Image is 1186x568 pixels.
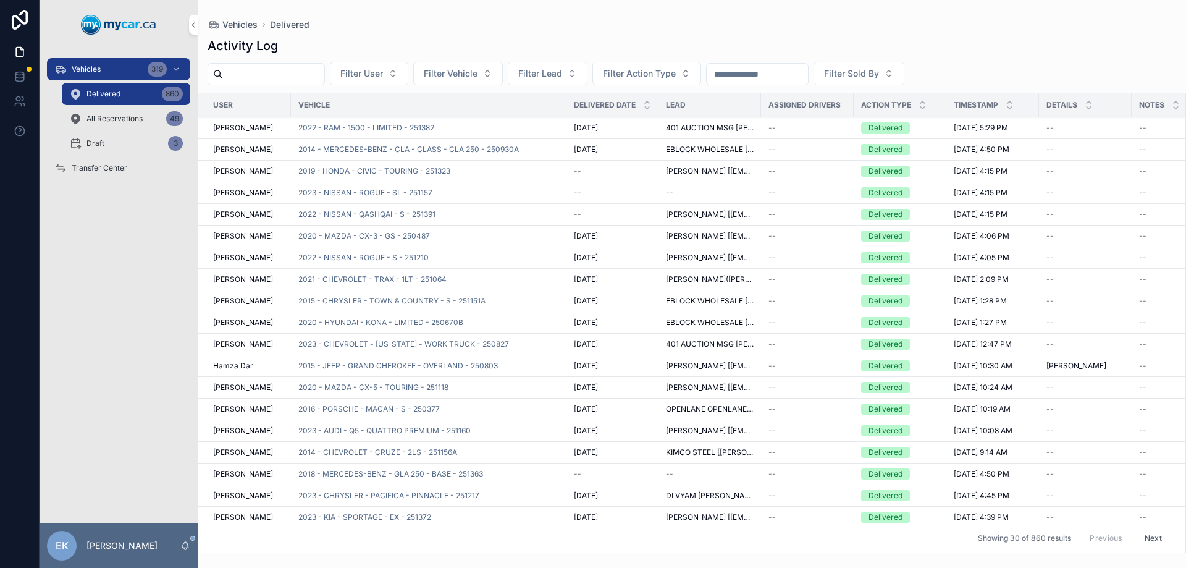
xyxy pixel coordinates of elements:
[298,318,463,328] a: 2020 - HYUNDAI - KONA - LIMITED - 250670B
[868,187,902,198] div: Delivered
[270,19,309,31] span: Delivered
[213,447,273,457] span: [PERSON_NAME]
[1046,123,1054,133] span: --
[1139,404,1146,414] span: --
[868,231,902,242] div: Delivered
[868,360,902,371] div: Delivered
[666,145,754,155] span: EBLOCK WHOLESALE [[PERSON_NAME][EMAIL_ADDRESS][PERSON_NAME][DOMAIN_NAME]]
[298,361,498,371] a: 2015 - JEEP - GRAND CHEROKEE - OVERLAND - 250803
[298,426,471,436] span: 2023 - AUDI - Q5 - QUATTRO PREMIUM - 251160
[768,188,776,198] span: --
[1139,491,1146,501] span: --
[1046,318,1054,328] span: --
[213,100,233,110] span: User
[954,404,1011,414] span: [DATE] 10:19 AM
[574,339,598,349] span: [DATE]
[213,404,273,414] span: [PERSON_NAME]
[954,145,1009,155] span: [DATE] 4:50 PM
[1139,296,1146,306] span: --
[298,100,330,110] span: Vehicle
[86,89,120,99] span: Delivered
[768,469,776,479] span: --
[213,491,273,501] span: [PERSON_NAME]
[1046,253,1054,263] span: --
[666,296,754,306] span: EBLOCK WHOLESALE [[PERSON_NAME][EMAIL_ADDRESS][PERSON_NAME][DOMAIN_NAME]]
[574,123,598,133] span: [DATE]
[1046,404,1054,414] span: --
[213,296,273,306] span: [PERSON_NAME]
[1046,339,1054,349] span: --
[298,404,440,414] span: 2016 - PORSCHE - MACAN - S - 250377
[768,253,776,263] span: --
[574,404,598,414] span: [DATE]
[954,274,1009,284] span: [DATE] 2:09 PM
[868,252,902,263] div: Delivered
[666,447,754,457] span: KIMCO STEEL [[PERSON_NAME][EMAIL_ADDRESS][PERSON_NAME][DOMAIN_NAME]]
[298,166,450,176] span: 2019 - HONDA - CIVIC - TOURING - 251323
[213,361,253,371] span: Hamza Dar
[1046,361,1106,371] span: [PERSON_NAME]
[574,231,598,241] span: [DATE]
[666,404,754,414] span: OPENLANE OPENLANE [[EMAIL_ADDRESS][DOMAIN_NAME]]
[298,210,435,219] span: 2022 - NISSAN - QASHQAI - S - 251391
[1139,123,1146,133] span: --
[213,210,273,219] span: [PERSON_NAME]
[86,540,158,552] p: [PERSON_NAME]
[340,67,383,80] span: Filter User
[298,231,430,241] span: 2020 - MAZDA - CX-3 - GS - 250487
[56,538,69,553] span: EK
[574,383,598,392] span: [DATE]
[1139,210,1146,219] span: --
[213,469,273,479] span: [PERSON_NAME]
[213,188,273,198] span: [PERSON_NAME]
[768,296,776,306] span: --
[768,512,776,522] span: --
[208,37,278,54] h1: Activity Log
[86,138,104,148] span: Draft
[768,339,776,349] span: --
[213,512,273,522] span: [PERSON_NAME]
[1139,426,1146,436] span: --
[1139,274,1146,284] span: --
[1046,145,1054,155] span: --
[518,67,562,80] span: Filter Lead
[768,404,776,414] span: --
[666,361,754,371] span: [PERSON_NAME] [[EMAIL_ADDRESS][DOMAIN_NAME]]
[954,361,1012,371] span: [DATE] 10:30 AM
[954,166,1007,176] span: [DATE] 4:15 PM
[298,145,519,155] span: 2014 - MERCEDES-BENZ - CLA - CLASS - CLA 250 - 250930A
[666,318,754,328] span: EBLOCK WHOLESALE [[PERSON_NAME][EMAIL_ADDRESS][PERSON_NAME][DOMAIN_NAME]]
[1046,231,1054,241] span: --
[1139,231,1146,241] span: --
[868,468,902,480] div: Delivered
[298,512,431,522] a: 2023 - KIA - SPORTAGE - EX - 251372
[1139,100,1164,110] span: Notes
[574,253,598,263] span: [DATE]
[868,144,902,155] div: Delivered
[298,339,509,349] a: 2023 - CHEVROLET - [US_STATE] - WORK TRUCK - 250827
[868,339,902,350] div: Delivered
[954,491,1009,501] span: [DATE] 4:45 PM
[954,469,1009,479] span: [DATE] 4:50 PM
[1046,100,1077,110] span: Details
[298,491,479,501] a: 2023 - CHRYSLER - PACIFICA - PINNACLE - 251217
[1139,188,1146,198] span: --
[298,469,483,479] a: 2018 - MERCEDES-BENZ - GLA 250 - BASE - 251363
[666,123,754,133] span: 401 AUCTION MSG [PERSON_NAME] [[EMAIL_ADDRESS][DOMAIN_NAME]]
[298,188,432,198] span: 2023 - NISSAN - ROGUE - SL - 251157
[47,157,190,179] a: Transfer Center
[603,67,676,80] span: Filter Action Type
[768,318,776,328] span: --
[298,253,429,263] a: 2022 - NISSAN - ROGUE - S - 251210
[574,447,598,457] span: [DATE]
[954,426,1012,436] span: [DATE] 10:08 AM
[413,62,503,85] button: Select Button
[298,123,434,133] a: 2022 - RAM - 1500 - LIMITED - 251382
[868,404,902,415] div: Delivered
[62,83,190,105] a: Delivered860
[574,145,598,155] span: [DATE]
